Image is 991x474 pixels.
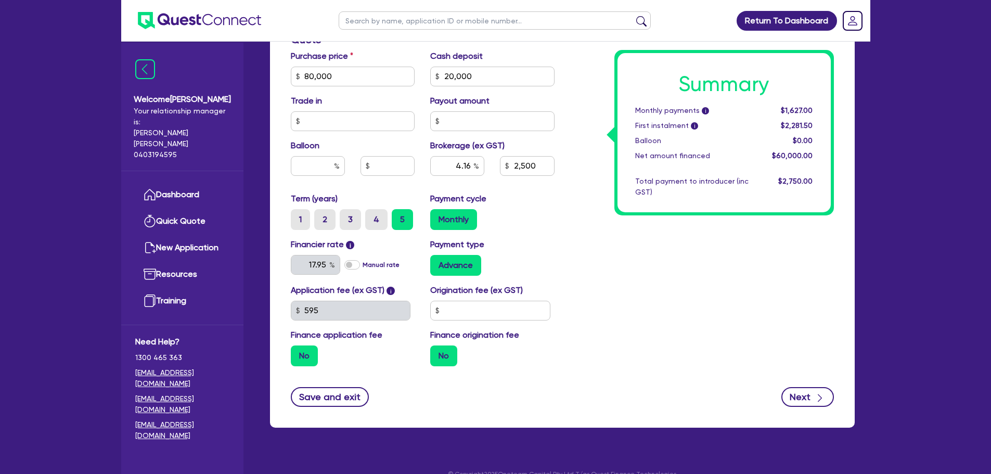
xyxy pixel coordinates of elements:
span: i [346,241,354,249]
input: Search by name, application ID or mobile number... [339,11,651,30]
div: Total payment to introducer (inc GST) [627,176,756,198]
span: 1300 465 363 [135,352,229,363]
button: Next [781,387,834,407]
label: 5 [392,209,413,230]
h1: Summary [635,72,813,97]
span: $2,750.00 [778,177,813,185]
img: resources [144,268,156,280]
span: i [691,123,698,130]
label: No [291,345,318,366]
span: i [387,287,395,295]
a: Dashboard [135,182,229,208]
img: new-application [144,241,156,254]
span: Need Help? [135,336,229,348]
label: Balloon [291,139,319,152]
label: 1 [291,209,310,230]
label: No [430,345,457,366]
span: Your relationship manager is: [PERSON_NAME] [PERSON_NAME] 0403194595 [134,106,231,160]
label: 3 [340,209,361,230]
span: $2,281.50 [781,121,813,130]
label: Application fee (ex GST) [291,284,384,297]
a: Resources [135,261,229,288]
span: $1,627.00 [781,106,813,114]
label: Brokerage (ex GST) [430,139,505,152]
label: Monthly [430,209,477,230]
a: [EMAIL_ADDRESS][DOMAIN_NAME] [135,367,229,389]
label: Payment cycle [430,193,486,205]
label: Cash deposit [430,50,483,62]
div: Net amount financed [627,150,756,161]
img: quest-connect-logo-blue [138,12,261,29]
label: Finance origination fee [430,329,519,341]
button: Save and exit [291,387,369,407]
img: icon-menu-close [135,59,155,79]
label: Trade in [291,95,322,107]
span: $0.00 [793,136,813,145]
label: 4 [365,209,388,230]
label: Purchase price [291,50,353,62]
div: Balloon [627,135,756,146]
a: [EMAIL_ADDRESS][DOMAIN_NAME] [135,393,229,415]
a: Quick Quote [135,208,229,235]
span: Welcome [PERSON_NAME] [134,93,231,106]
a: [EMAIL_ADDRESS][DOMAIN_NAME] [135,419,229,441]
img: training [144,294,156,307]
a: Dropdown toggle [839,7,866,34]
label: Financier rate [291,238,355,251]
label: Advance [430,255,481,276]
label: Term (years) [291,193,338,205]
span: $60,000.00 [772,151,813,160]
label: Origination fee (ex GST) [430,284,523,297]
label: 2 [314,209,336,230]
label: Finance application fee [291,329,382,341]
a: Training [135,288,229,314]
a: Return To Dashboard [737,11,837,31]
label: Manual rate [363,260,400,270]
img: quick-quote [144,215,156,227]
div: First instalment [627,120,756,131]
span: i [702,108,709,115]
div: Monthly payments [627,105,756,116]
label: Payment type [430,238,484,251]
a: New Application [135,235,229,261]
label: Payout amount [430,95,490,107]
